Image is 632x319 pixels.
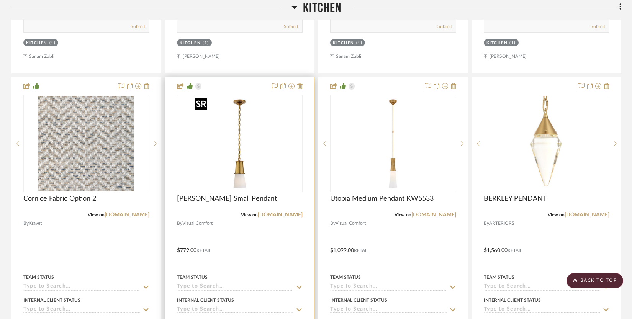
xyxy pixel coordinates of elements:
[177,195,277,203] span: [PERSON_NAME] Small Pendant
[486,40,508,46] div: Kitchen
[23,220,29,227] span: By
[484,297,541,304] div: Internal Client Status
[26,40,47,46] div: Kitchen
[131,23,145,30] button: Submit
[177,306,294,314] input: Type to Search…
[484,274,514,281] div: Team Status
[180,40,201,46] div: Kitchen
[23,283,140,291] input: Type to Search…
[565,212,609,218] a: [DOMAIN_NAME]
[182,220,213,227] span: Visual Comfort
[411,212,456,218] a: [DOMAIN_NAME]
[177,283,294,291] input: Type to Search…
[484,283,601,291] input: Type to Search…
[258,212,303,218] a: [DOMAIN_NAME]
[356,40,363,46] div: (1)
[548,213,565,217] span: View on
[336,220,366,227] span: Visual Comfort
[330,195,434,203] span: Utopia Medium Pendant KW5533
[395,213,411,217] span: View on
[591,23,605,30] button: Submit
[437,23,452,30] button: Submit
[29,220,42,227] span: Kravet
[330,306,447,314] input: Type to Search…
[489,220,514,227] span: ARTERIORS
[203,40,209,46] div: (1)
[49,40,56,46] div: (1)
[345,96,441,191] img: Utopia Medium Pendant KW5533
[567,273,623,288] scroll-to-top-button: BACK TO TOP
[23,195,96,203] span: Cornice Fabric Option 2
[192,96,288,191] img: Robinson Small Pendant
[177,274,208,281] div: Team Status
[330,220,336,227] span: By
[484,220,489,227] span: By
[177,220,182,227] span: By
[23,306,140,314] input: Type to Search…
[330,297,387,304] div: Internal Client Status
[333,40,354,46] div: Kitchen
[284,23,298,30] button: Submit
[105,212,149,218] a: [DOMAIN_NAME]
[177,297,234,304] div: Internal Client Status
[330,283,447,291] input: Type to Search…
[330,274,361,281] div: Team Status
[509,40,516,46] div: (1)
[177,95,303,192] div: 0
[241,213,258,217] span: View on
[38,96,134,191] img: Cornice Fabric Option 2
[88,213,105,217] span: View on
[23,274,54,281] div: Team Status
[484,306,601,314] input: Type to Search…
[499,96,594,191] img: BERKLEY PENDANT
[23,297,80,304] div: Internal Client Status
[484,195,547,203] span: BERKLEY PENDANT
